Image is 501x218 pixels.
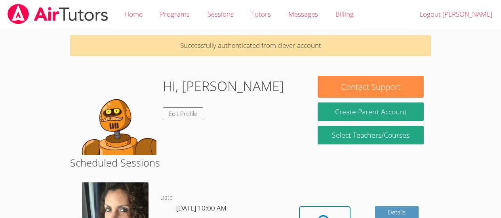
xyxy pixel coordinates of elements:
[160,193,173,203] dt: Date
[7,4,109,24] img: airtutors_banner-c4298cdbf04f3fff15de1276eac7730deb9818008684d7c2e4769d2f7ddbe033.png
[318,102,423,121] button: Create Parent Account
[163,107,203,120] a: Edit Profile
[70,155,431,170] h2: Scheduled Sessions
[288,9,318,19] span: Messages
[163,76,284,96] h1: Hi, [PERSON_NAME]
[318,76,423,98] button: Contact Support
[70,35,431,56] p: Successfully authenticated from clever account
[176,203,227,212] span: [DATE] 10:00 AM
[77,76,156,155] img: default.png
[318,126,423,144] a: Select Teachers/Courses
